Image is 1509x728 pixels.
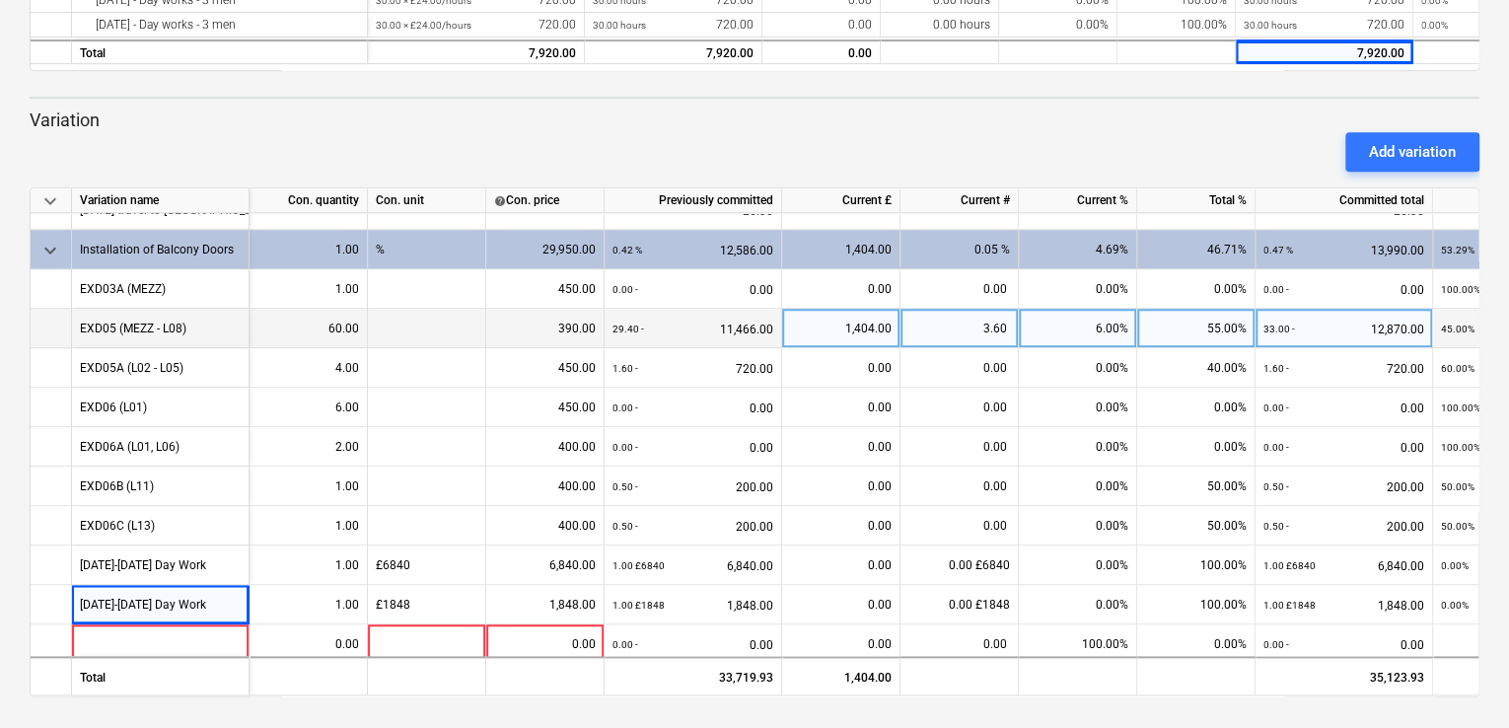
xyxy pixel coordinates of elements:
small: 1.00 £25.30 [1263,205,1319,216]
div: 0.00 [790,624,892,664]
div: 7,920.00 [376,41,576,66]
div: £6840 [368,546,486,585]
div: 0.00 [790,506,892,546]
small: 0.00% [1421,20,1448,31]
div: 26.06.25 travel to Sunningdale [80,190,277,229]
div: Previously committed [605,188,782,213]
div: Total % [1137,188,1256,213]
small: 0.50 - [612,521,638,532]
small: 0.00 - [1263,442,1289,453]
div: 0.00% [1019,506,1137,546]
span: keyboard_arrow_down [38,239,62,262]
div: 0.00 £6840 [900,546,1019,585]
div: 100.00% [1137,546,1256,585]
div: 1.00 [257,269,359,309]
div: EXD06A (L01, L06) [80,427,180,466]
div: 720.00 [612,348,773,389]
div: 0.00% [1137,427,1256,467]
div: 100.00% [1019,624,1137,664]
small: 0.00% [1441,560,1469,571]
small: 1.60 - [612,363,638,374]
div: 0.00 [900,467,1019,506]
div: 0.00 [612,624,773,665]
div: 200.00 [612,506,773,546]
div: 1,848.00 [612,585,773,625]
div: 2.00 [257,427,359,467]
small: 30.00 hours [1244,20,1297,31]
div: 0.00 [900,427,1019,467]
div: EXD05A (L02 - L05) [80,348,183,387]
div: 100.00% [1137,585,1256,624]
div: 0.00 [900,269,1019,309]
div: 0.00 [612,388,773,428]
div: 0.00% [1137,624,1256,664]
small: 1.00 £6840 [1263,560,1316,571]
small: 1.00 £1848 [612,600,665,611]
div: 60.00 [257,309,359,348]
div: 50.00% [1137,467,1256,506]
small: 0.00% [1441,600,1469,611]
div: 0.00 [790,467,892,506]
div: Current £ [782,188,900,213]
div: EXD05 (MEZZ - L08) [80,309,186,347]
div: 4.00 [257,348,359,388]
div: 720.00 [376,13,576,37]
div: 400.00 [494,427,596,467]
div: Con. price [494,188,596,213]
div: 0.00 [1263,427,1424,468]
small: 0.47 % [1263,245,1293,255]
small: 0.50 - [1263,481,1289,492]
div: 12,870.00 [1263,309,1424,349]
div: 6,840.00 [494,546,596,585]
div: 1,404.00 [782,657,900,696]
div: 1 July-31 July Day Work [80,546,206,584]
div: 1.00 [257,230,359,269]
small: 100.00% [1441,284,1480,295]
div: 0.00 [900,388,1019,427]
div: 3.60 [900,309,1019,348]
div: 0.00 [790,585,892,624]
small: 0.00 - [612,639,638,650]
div: 29,950.00 [494,230,596,269]
div: 720.00 [593,13,754,37]
small: 50.00% [1441,521,1474,532]
div: 0.00 hours [881,13,999,37]
div: 0.00 [900,506,1019,546]
small: 0.00 - [612,284,638,295]
small: 1.00 £25.30 [612,205,668,216]
small: 100.00% [1441,442,1480,453]
small: 0.00% [1441,205,1469,216]
small: 33.00 - [1263,324,1295,334]
div: 0.00 [257,624,359,664]
small: 50.00% [1441,481,1474,492]
div: 720.00 [1244,13,1404,37]
small: 100.00% [1441,402,1480,413]
small: 0.00 - [612,442,638,453]
div: 7,920.00 [593,41,754,66]
div: 0.00% [1019,388,1137,427]
div: % [368,230,486,269]
div: 0.05 % [900,230,1019,269]
div: 450.00 [494,269,596,309]
div: EXD06 (L01) [80,388,147,426]
small: 0.00 - [1263,639,1289,650]
div: 1.00 [257,506,359,546]
div: 6,840.00 [612,546,773,586]
div: 0.00 [790,546,892,585]
div: 50.00% [1137,506,1256,546]
div: 400.00 [494,467,596,506]
small: 0.00 - [1263,284,1289,295]
div: 720.00 [1263,348,1424,389]
div: Current # [900,188,1019,213]
div: 4.69% [1019,230,1137,269]
div: 0.00 [790,269,892,309]
small: 45.00% [1441,324,1474,334]
small: 0.42 % [612,245,642,255]
small: 0.00 - [1263,402,1289,413]
div: 0.00% [1019,348,1137,388]
div: 100.00% [1117,13,1236,37]
small: 1.60 - [1263,363,1289,374]
div: 450.00 [494,388,596,427]
div: 0.00 [790,427,892,467]
div: 12,586.00 [612,230,773,270]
